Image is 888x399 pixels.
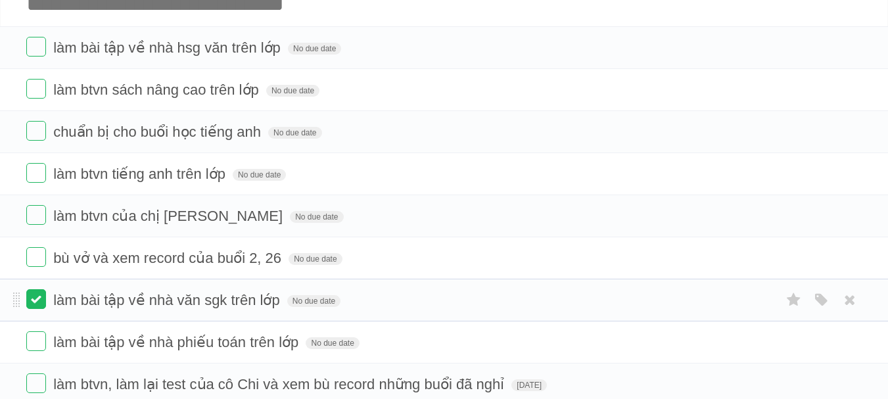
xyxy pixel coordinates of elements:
span: bù vở và xem record của buổi 2, 26 [53,250,285,266]
label: Done [26,331,46,351]
label: Done [26,205,46,225]
span: [DATE] [511,379,547,391]
label: Done [26,37,46,57]
span: làm btvn tiếng anh trên lớp [53,166,229,182]
span: No due date [266,85,319,97]
label: Done [26,79,46,99]
span: làm bài tập về nhà phiếu toán trên lớp [53,334,302,350]
span: No due date [288,43,341,55]
span: No due date [290,211,343,223]
span: làm bài tập về nhà văn sgk trên lớp [53,292,283,308]
label: Star task [782,289,806,311]
label: Done [26,289,46,309]
span: làm btvn của chị [PERSON_NAME] [53,208,286,224]
span: No due date [268,127,321,139]
span: No due date [287,295,340,307]
label: Done [26,163,46,183]
span: No due date [306,337,359,349]
span: No due date [233,169,286,181]
span: làm btvn sách nâng cao trên lớp [53,82,262,98]
label: Done [26,247,46,267]
label: Done [26,121,46,141]
span: làm btvn, làm lại test của cô Chi và xem bù record những buổi đã nghỉ [53,376,507,392]
span: làm bài tập về nhà hsg văn trên lớp [53,39,284,56]
span: No due date [289,253,342,265]
span: chuẩn bị cho buổi học tiếng anh [53,124,264,140]
label: Done [26,373,46,393]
